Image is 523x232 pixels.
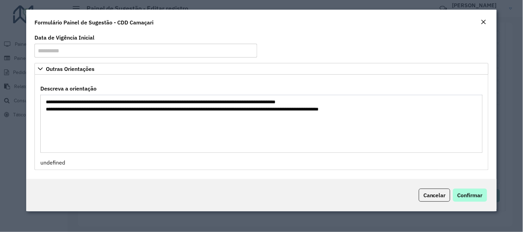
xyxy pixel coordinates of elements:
[34,18,153,27] h4: Formulário Painel de Sugestão - CDD Camaçari
[419,189,450,202] button: Cancelar
[34,75,489,170] div: Outras Orientações
[40,159,65,166] span: undefined
[40,84,97,93] label: Descreva a orientação
[34,33,94,42] label: Data de Vigência Inicial
[453,189,487,202] button: Confirmar
[423,192,446,199] span: Cancelar
[457,192,483,199] span: Confirmar
[479,18,489,27] button: Close
[34,63,489,75] a: Outras Orientações
[481,19,486,25] em: Fechar
[46,66,94,72] span: Outras Orientações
